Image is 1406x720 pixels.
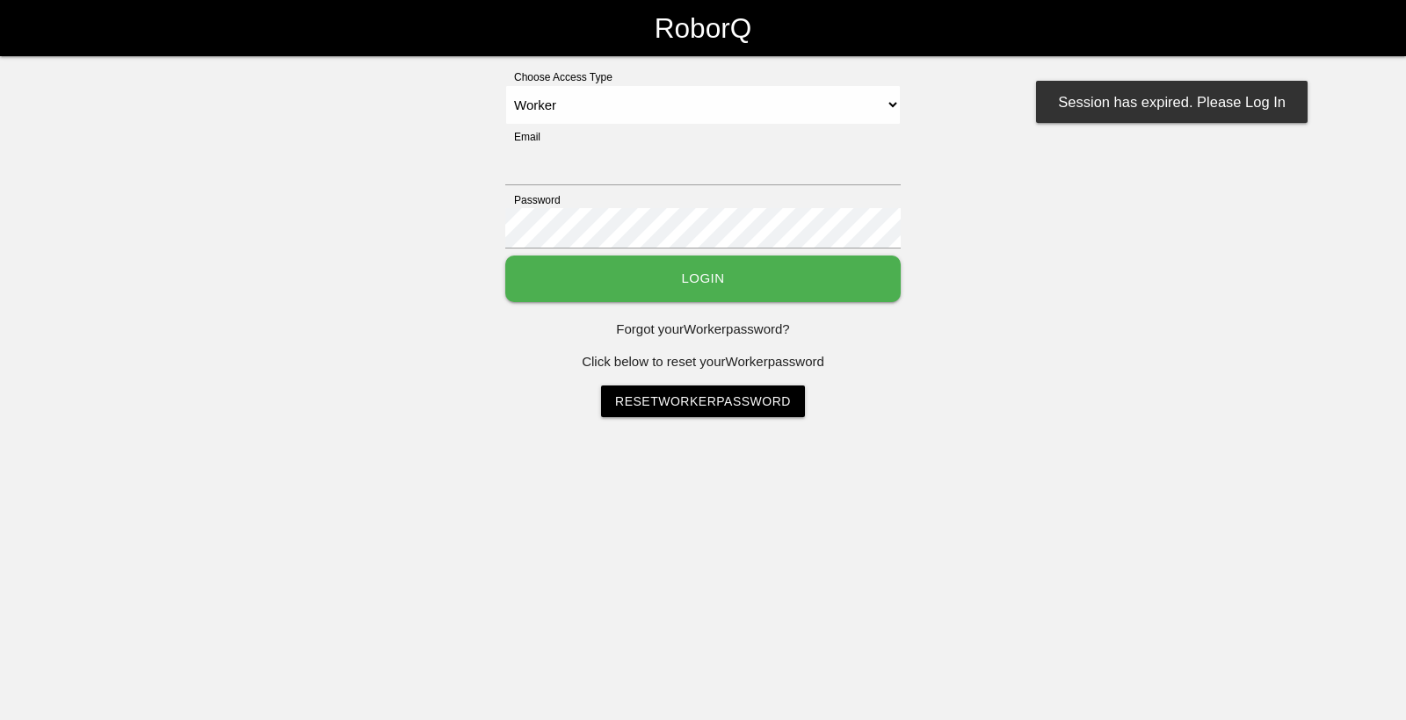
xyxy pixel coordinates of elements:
div: Session has expired. Please Log In [1036,81,1308,123]
label: Email [505,129,540,145]
p: Click below to reset your Worker password [505,352,901,372]
label: Password [505,192,561,208]
a: ResetWorkerPassword [601,385,805,417]
label: Choose Access Type [505,69,612,85]
button: Login [505,256,901,302]
p: Forgot your Worker password? [505,320,901,340]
